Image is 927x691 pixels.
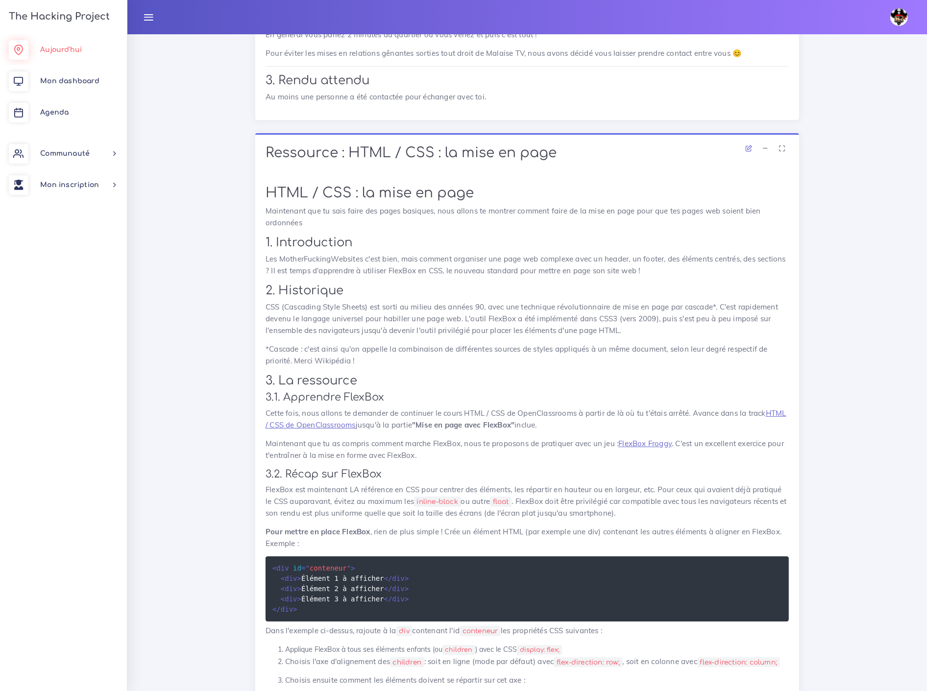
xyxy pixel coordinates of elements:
span: < [281,585,285,593]
span: > [297,574,301,582]
p: , rien de plus simple ! Crée un élément HTML (par exemple une div) contenant les autres éléments ... [266,526,789,549]
p: Au moins une personne a été contactée pour échanger avec toi. [266,91,789,103]
span: Agenda [40,109,69,116]
strong: Pour mettre en place FlexBox [266,527,370,536]
p: Maintenant que tu sais faire des pages basiques, nous allons te montrer comment faire de la mise ... [266,205,789,229]
span: id [293,564,301,572]
span: div [384,574,405,582]
span: div [384,595,405,603]
h1: HTML / CSS : la mise en page [266,185,789,202]
span: </ [384,595,392,603]
span: </ [384,585,392,593]
code: inline-block [414,497,461,507]
span: > [405,574,409,582]
span: Mon inscription [40,181,99,189]
h2: 1. Introduction [266,236,789,250]
code: div [396,626,413,636]
p: *Cascade : c'est ainsi qu'on appelle la combinaison de différentes sources de styles appliqués à ... [266,343,789,367]
span: > [293,605,297,613]
code: Élément 1 à afficher Élément 2 à afficher Élément 3 à afficher [272,563,409,615]
span: div [281,574,297,582]
span: > [297,585,301,593]
span: > [405,595,409,603]
span: > [297,595,301,603]
span: conteneur [301,564,351,572]
h2: 3. Rendu attendu [266,73,789,88]
span: = [301,564,305,572]
span: < [281,574,285,582]
span: div [281,585,297,593]
span: div [281,595,297,603]
code: conteneur [460,626,501,636]
strong: "Mise en page avec FlexBox" [412,420,514,429]
span: < [281,595,285,603]
h3: The Hacking Project [6,11,110,22]
span: </ [272,605,281,613]
span: < [272,564,276,572]
p: Les MotherFuckingWebsites c'est bien, mais comment organiser une page web complexe avec un header... [266,253,789,277]
span: </ [384,574,392,582]
code: float [490,497,512,507]
span: > [405,585,409,593]
h2: 2. Historique [266,284,789,298]
p: CSS (Cascading Style Sheets) est sorti au milieu des années 90, avec une technique révolutionnair... [266,301,789,336]
span: Aujourd'hui [40,46,82,53]
h3: 3.2. Récap sur FlexBox [266,468,789,480]
span: Mon dashboard [40,77,99,85]
p: Pour éviter les mises en relations gênantes sorties tout droit de Malaise TV, nous avons décidé v... [266,48,789,59]
code: children [442,645,475,655]
code: display: flex; [517,645,562,655]
span: " [305,564,309,572]
p: FlexBox est maintenant LA référence en CSS pour centrer des éléments, les répartir en hauteur ou ... [266,484,789,519]
span: " [347,564,351,572]
span: div [272,564,289,572]
p: Choisis ensuite comment les éléments doivent se répartir sur cet axe : [285,674,789,686]
p: Maintenant que tu as compris comment marche FlexBox, nous te proposons de pratiquer avec un jeu :... [266,438,789,461]
a: FlexBox Froggy [618,439,672,448]
span: div [384,585,405,593]
p: Cette fois, nous allons te demander de continuer le cours HTML / CSS de OpenClassrooms à partir d... [266,407,789,431]
code: children [390,657,424,667]
span: > [351,564,355,572]
li: Applique FlexBox à tous ses éléments enfants (ou ) avec le CSS [285,643,789,656]
span: Communauté [40,150,90,157]
span: div [272,605,293,613]
h1: Ressource : HTML / CSS : la mise en page [266,145,789,162]
p: En général vous parlez 2 minutes du quartier où vous venez et puis c'est tout ! [266,29,789,41]
a: HTML / CSS de OpenClassrooms [266,408,786,429]
p: Dans l'exemple ci-dessus, rajoute à la contenant l'id les propriétés CSS suivantes : [266,625,789,637]
p: Choisis l'axe d'alignement des : soit en ligne (mode par défaut) avec , soit en colonne avec [285,656,789,667]
code: flex-direction: column; [697,657,780,667]
h2: 3. La ressource [266,374,789,388]
h3: 3.1. Apprendre FlexBox [266,391,789,404]
code: flex-direction: row; [554,657,622,667]
img: avatar [890,8,908,26]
